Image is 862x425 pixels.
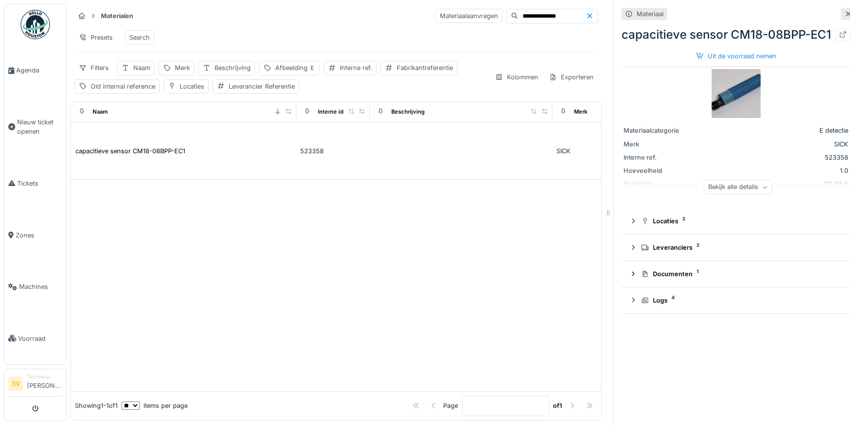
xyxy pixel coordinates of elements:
div: Naam [133,63,150,72]
li: [PERSON_NAME] [27,373,62,394]
span: Voorraad [18,334,62,343]
div: Search [129,33,150,42]
div: capacitieve sensor CM18-08BPP-EC1 [75,146,185,156]
div: Technicus [27,373,62,380]
div: Merk [623,140,697,149]
div: Interne identificator [318,108,371,116]
div: E detectie [701,126,848,135]
span: Tickets [17,179,62,188]
div: 523358 [300,146,366,156]
div: Materiaal [637,9,664,19]
div: Fabrikantreferentie [397,63,453,72]
div: Filters [74,61,113,75]
a: Nieuw ticket openen [4,96,66,158]
strong: of 1 [553,401,562,410]
div: Old internal reference [91,82,155,91]
div: Presets [74,30,117,45]
div: SICK [556,146,622,156]
img: capacitieve sensor CM18-08BPP-EC1 [712,69,761,118]
span: Nieuw ticket openen [17,118,62,136]
a: SV Technicus[PERSON_NAME] [8,373,62,397]
div: Kolommen [491,70,543,84]
a: Machines [4,261,66,313]
div: Documenten [641,269,838,279]
img: Badge_color-CXgf-gQk.svg [21,10,50,39]
div: Beschrijving [215,63,251,72]
div: Merk [175,63,190,72]
summary: Leveranciers2 [625,238,846,257]
div: Locaties [180,82,204,91]
div: Merk [574,108,587,116]
div: Locaties [641,216,838,226]
div: Page [443,401,458,410]
div: Materiaalaanvragen [435,9,503,23]
div: Leveranciers [641,243,838,252]
div: Bekijk alle details [704,180,772,194]
div: Naam [93,108,108,116]
div: Exporteren [545,70,598,84]
a: Voorraad [4,313,66,365]
div: Materiaalcategorie [623,126,697,135]
div: Showing 1 - 1 of 1 [75,401,118,410]
div: Afbeelding [275,63,315,72]
a: Tickets [4,158,66,210]
div: Leverancier Referentie [229,82,295,91]
div: 523358 [701,153,848,162]
div: SICK [701,140,848,149]
div: Hoeveelheid [623,166,697,175]
div: Logs [641,296,838,305]
span: Agenda [16,66,62,75]
div: Uit de voorraad nemen [692,49,780,63]
a: Zones [4,209,66,261]
span: Machines [19,282,62,291]
span: Zones [16,231,62,240]
summary: Locaties2 [625,212,846,230]
div: Beschrijving [391,108,425,116]
div: 1.0 [701,166,848,175]
div: Interne ref. [340,63,372,72]
strong: Materialen [97,11,137,21]
li: SV [8,377,23,391]
a: Agenda [4,45,66,96]
div: items per page [121,401,188,410]
summary: Documenten1 [625,265,846,283]
div: capacitieve sensor CM18-08BPP-EC1 [622,26,850,44]
summary: Logs4 [625,291,846,309]
div: Interne ref. [623,153,697,162]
